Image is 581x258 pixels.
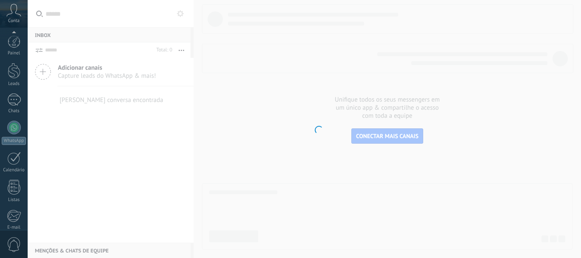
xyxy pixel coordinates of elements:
div: E-mail [2,225,26,230]
div: WhatsApp [2,137,26,145]
div: Calendário [2,167,26,173]
span: Conta [8,18,20,24]
div: Painel [2,51,26,56]
div: Chats [2,108,26,114]
div: Listas [2,197,26,203]
div: Leads [2,81,26,87]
